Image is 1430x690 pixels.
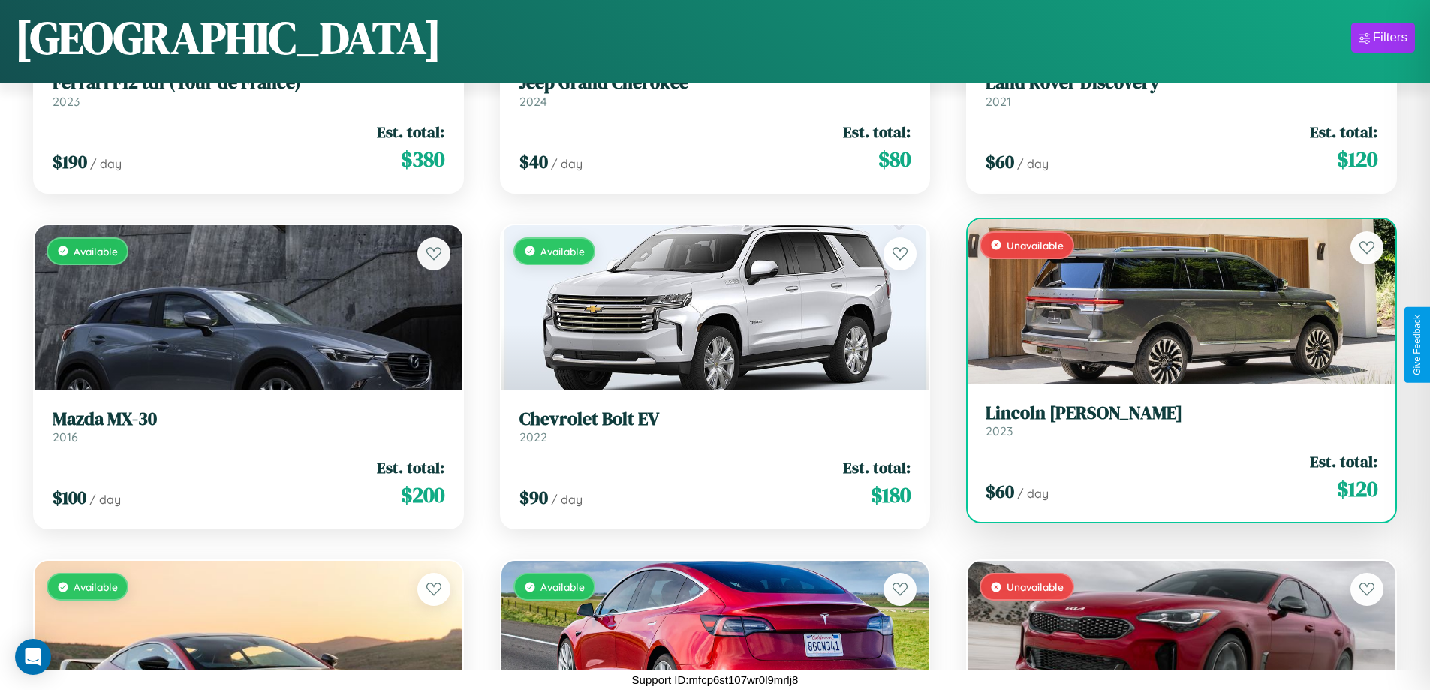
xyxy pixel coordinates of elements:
h3: Chevrolet Bolt EV [519,408,911,430]
h3: Mazda MX-30 [53,408,444,430]
h3: Ferrari F12 tdf (Tour de France) [53,72,444,94]
span: / day [1017,156,1049,171]
span: / day [551,492,583,507]
span: 2022 [519,429,547,444]
div: Open Intercom Messenger [15,639,51,675]
span: Est. total: [1310,121,1377,143]
span: / day [1017,486,1049,501]
span: 2023 [53,94,80,109]
span: Est. total: [377,456,444,478]
span: / day [89,492,121,507]
span: $ 60 [986,479,1014,504]
span: 2021 [986,94,1011,109]
button: Filters [1351,23,1415,53]
span: $ 190 [53,149,87,174]
h3: Jeep Grand Cherokee [519,72,911,94]
div: Give Feedback [1412,315,1422,375]
h3: Lincoln [PERSON_NAME] [986,402,1377,424]
span: Est. total: [377,121,444,143]
span: $ 180 [871,480,911,510]
a: Jeep Grand Cherokee2024 [519,72,911,109]
span: Est. total: [843,456,911,478]
p: Support ID: mfcp6st107wr0l9mrlj8 [632,670,799,690]
span: $ 90 [519,485,548,510]
span: / day [90,156,122,171]
span: Unavailable [1007,580,1064,593]
span: 2023 [986,423,1013,438]
span: $ 120 [1337,474,1377,504]
span: $ 80 [878,144,911,174]
span: / day [551,156,583,171]
a: Mazda MX-302016 [53,408,444,445]
span: $ 120 [1337,144,1377,174]
a: Ferrari F12 tdf (Tour de France)2023 [53,72,444,109]
span: $ 100 [53,485,86,510]
a: Chevrolet Bolt EV2022 [519,408,911,445]
span: Available [540,580,585,593]
span: Est. total: [1310,450,1377,472]
span: $ 40 [519,149,548,174]
span: Available [540,245,585,258]
h3: Land Rover Discovery [986,72,1377,94]
h1: [GEOGRAPHIC_DATA] [15,7,441,68]
span: Unavailable [1007,239,1064,252]
span: 2024 [519,94,547,109]
a: Land Rover Discovery2021 [986,72,1377,109]
span: $ 380 [401,144,444,174]
span: Available [74,580,118,593]
span: $ 60 [986,149,1014,174]
span: $ 200 [401,480,444,510]
a: Lincoln [PERSON_NAME]2023 [986,402,1377,439]
div: Filters [1373,30,1407,45]
span: Est. total: [843,121,911,143]
span: Available [74,245,118,258]
span: 2016 [53,429,78,444]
